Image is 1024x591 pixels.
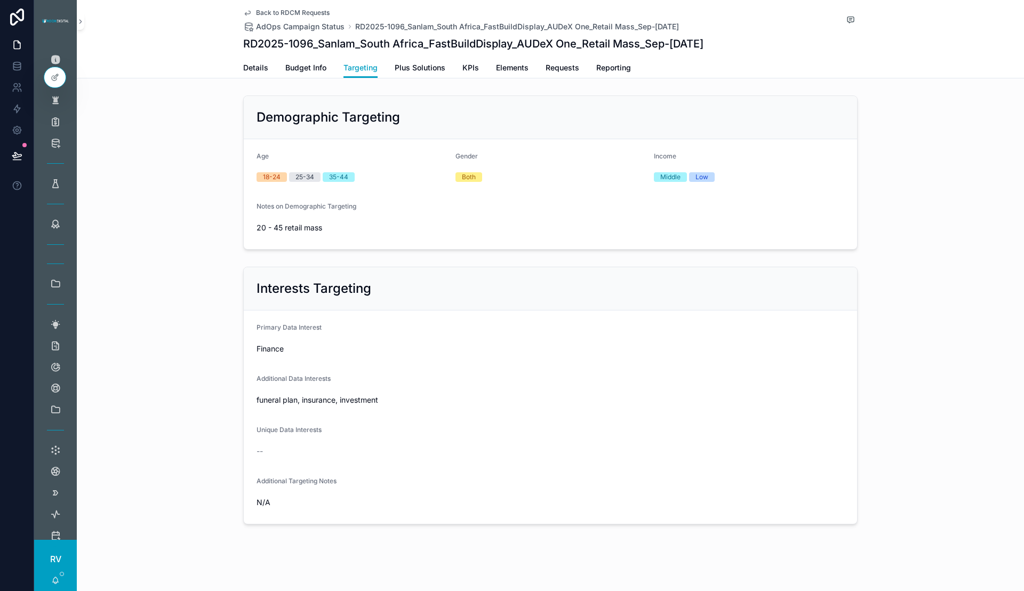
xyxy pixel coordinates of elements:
[243,21,345,32] a: AdOps Campaign Status
[257,323,322,331] span: Primary Data Interest
[285,58,326,79] a: Budget Info
[243,36,703,51] h1: RD2025-1096_Sanlam_South Africa_FastBuildDisplay_AUDeX One_Retail Mass_Sep-[DATE]
[257,446,263,457] span: --
[596,58,631,79] a: Reporting
[257,426,322,434] span: Unique Data Interests
[257,152,269,160] span: Age
[243,58,268,79] a: Details
[256,9,330,17] span: Back to RDCM Requests
[34,43,77,540] div: scrollable content
[496,58,529,79] a: Elements
[257,109,400,126] h2: Demographic Targeting
[257,395,844,405] span: funeral plan, insurance, investment
[660,172,681,182] div: Middle
[256,21,345,32] span: AdOps Campaign Status
[455,152,478,160] span: Gender
[257,374,331,382] span: Additional Data Interests
[257,280,371,297] h2: Interests Targeting
[257,202,356,210] span: Notes on Demographic Targeting
[343,62,378,73] span: Targeting
[257,222,844,233] span: 20 - 45 retail mass
[243,9,330,17] a: Back to RDCM Requests
[243,62,268,73] span: Details
[285,62,326,73] span: Budget Info
[596,62,631,73] span: Reporting
[50,553,61,565] span: RV
[462,172,476,182] div: Both
[546,58,579,79] a: Requests
[329,172,348,182] div: 35-44
[695,172,708,182] div: Low
[462,62,479,73] span: KPIs
[263,172,281,182] div: 18-24
[355,21,679,32] a: RD2025-1096_Sanlam_South Africa_FastBuildDisplay_AUDeX One_Retail Mass_Sep-[DATE]
[395,62,445,73] span: Plus Solutions
[462,58,479,79] a: KPIs
[295,172,314,182] div: 25-34
[496,62,529,73] span: Elements
[257,497,844,508] span: N/A
[257,477,337,485] span: Additional Targeting Notes
[257,344,844,354] span: Finance
[395,58,445,79] a: Plus Solutions
[343,58,378,78] a: Targeting
[546,62,579,73] span: Requests
[41,17,70,26] img: App logo
[654,152,676,160] span: Income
